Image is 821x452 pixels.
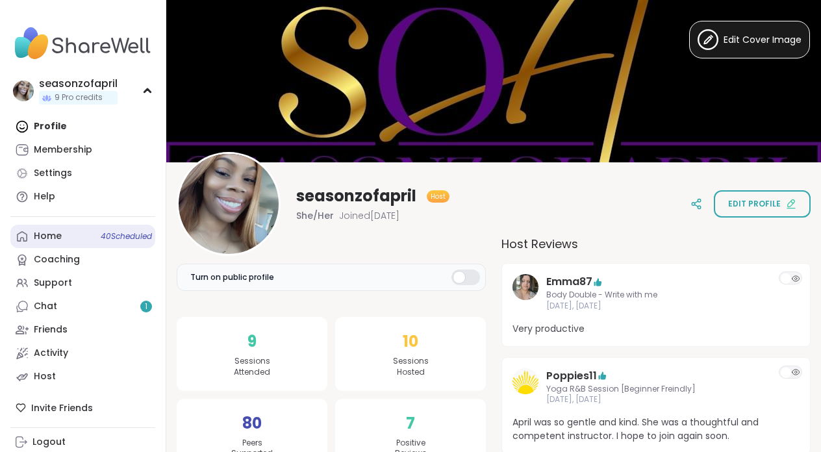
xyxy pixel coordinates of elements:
[34,347,68,360] div: Activity
[10,365,155,388] a: Host
[339,209,399,222] span: Joined [DATE]
[724,33,802,47] span: Edit Cover Image
[403,330,418,353] span: 10
[512,274,538,312] a: Emma87
[34,230,62,243] div: Home
[34,323,68,336] div: Friends
[34,277,72,290] div: Support
[296,186,416,207] span: seasonzofapril
[101,231,152,242] span: 40 Scheduled
[55,92,103,103] span: 9 Pro credits
[512,322,800,336] span: Very productive
[296,209,334,222] span: She/Her
[512,368,538,394] img: Poppies11
[714,190,811,218] button: Edit profile
[34,370,56,383] div: Host
[10,162,155,185] a: Settings
[512,416,800,443] span: April was so gentle and kind. She was a thoughtful and competent instructor. I hope to join again...
[10,185,155,208] a: Help
[512,368,538,406] a: Poppies11
[689,21,810,58] button: Edit Cover Image
[546,394,766,405] span: [DATE], [DATE]
[512,274,538,300] img: Emma87
[546,274,592,290] a: Emma87
[34,144,92,157] div: Membership
[34,167,72,180] div: Settings
[10,396,155,420] div: Invite Friends
[10,21,155,66] img: ShareWell Nav Logo
[190,271,274,283] span: Turn on public profile
[406,412,415,435] span: 7
[10,318,155,342] a: Friends
[546,384,766,395] span: Yoga R&B Session [Beginner Freindly]
[13,81,34,101] img: seasonzofapril
[10,225,155,248] a: Home40Scheduled
[234,356,270,378] span: Sessions Attended
[179,154,279,254] img: seasonzofapril
[10,248,155,271] a: Coaching
[10,295,155,318] a: Chat1
[546,368,597,384] a: Poppies11
[247,330,257,353] span: 9
[32,436,66,449] div: Logout
[39,77,118,91] div: seasonzofapril
[728,198,781,210] span: Edit profile
[145,301,147,312] span: 1
[34,190,55,203] div: Help
[34,300,57,313] div: Chat
[242,412,262,435] span: 80
[34,253,80,266] div: Coaching
[10,271,155,295] a: Support
[546,301,766,312] span: [DATE], [DATE]
[393,356,429,378] span: Sessions Hosted
[431,192,446,201] span: Host
[10,138,155,162] a: Membership
[10,342,155,365] a: Activity
[546,290,766,301] span: Body Double - Write with me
